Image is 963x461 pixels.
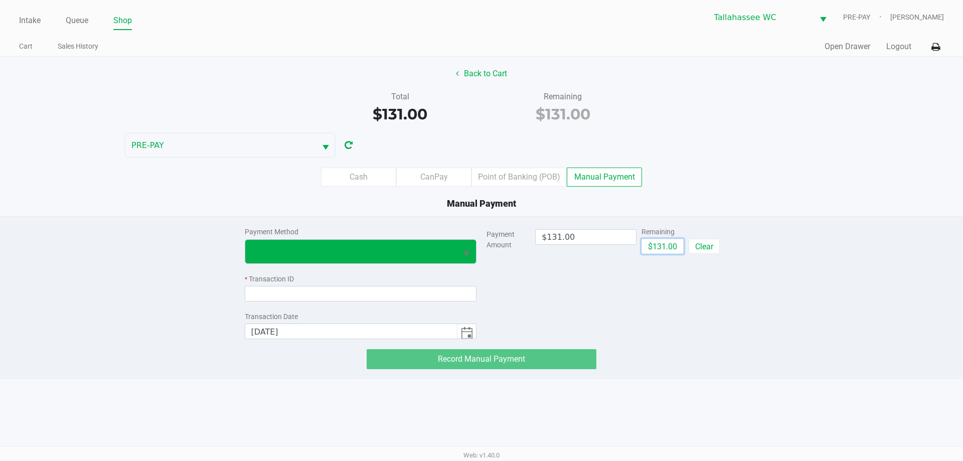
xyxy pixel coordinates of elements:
div: Remaining [641,227,684,237]
button: Select [316,133,335,157]
button: Clear [689,239,720,254]
button: Open Drawer [825,41,870,53]
label: CanPay [396,168,471,187]
div: $131.00 [326,103,474,125]
button: Select [457,240,476,263]
label: Point of Banking (POB) [471,168,567,187]
div: Transaction ID [245,274,477,284]
a: Shop [113,14,132,28]
span: Web: v1.40.0 [463,451,500,459]
label: Cash [321,168,396,187]
span: PRE-PAY [843,12,890,23]
div: Total [326,91,474,103]
div: Remaining [489,91,637,103]
app-submit-button: Record Manual Payment [367,349,596,369]
a: Sales History [58,40,98,53]
div: Payment Method [245,227,477,237]
label: Manual Payment [567,168,642,187]
button: Back to Cart [449,64,514,83]
button: Select [814,6,833,29]
div: Payment Amount [487,229,535,250]
a: Intake [19,14,41,28]
span: [PERSON_NAME] [890,12,944,23]
a: Queue [66,14,88,28]
div: Transaction Date [245,312,477,322]
a: Cart [19,40,33,53]
input: null [245,324,457,340]
button: Logout [886,41,911,53]
span: Tallahassee WC [714,12,808,24]
div: $131.00 [489,103,637,125]
button: Toggle calendar [457,324,476,339]
button: $131.00 [641,239,684,254]
span: PRE-PAY [131,139,310,151]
